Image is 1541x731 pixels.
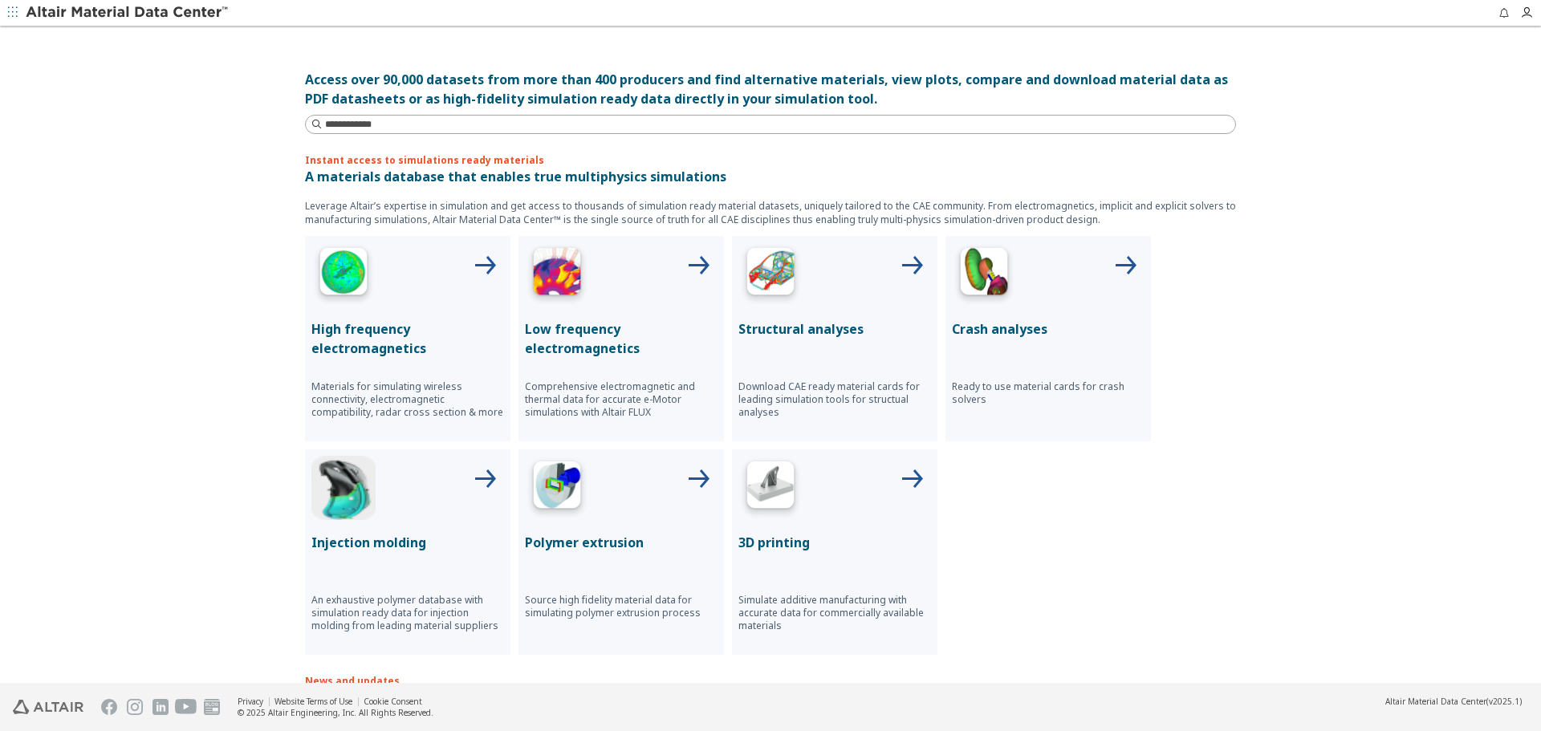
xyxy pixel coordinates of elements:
[305,674,1236,688] p: News and updates
[311,533,504,552] p: Injection molding
[525,533,718,552] p: Polymer extrusion
[738,380,931,419] p: Download CAE ready material cards for leading simulation tools for structual analyses
[305,449,510,655] button: Injection Molding IconInjection moldingAn exhaustive polymer database with simulation ready data ...
[238,696,263,707] a: Privacy
[305,199,1236,226] p: Leverage Altair’s expertise in simulation and get access to thousands of simulation ready materia...
[518,449,724,655] button: Polymer Extrusion IconPolymer extrusionSource high fidelity material data for simulating polymer ...
[13,700,83,714] img: Altair Engineering
[952,242,1016,307] img: Crash Analyses Icon
[305,167,1236,186] p: A materials database that enables true multiphysics simulations
[952,319,1145,339] p: Crash analyses
[305,236,510,441] button: High Frequency IconHigh frequency electromagneticsMaterials for simulating wireless connectivity,...
[945,236,1151,441] button: Crash Analyses IconCrash analysesReady to use material cards for crash solvers
[738,594,931,632] p: Simulate additive manufacturing with accurate data for commercially available materials
[525,242,589,307] img: Low Frequency Icon
[238,707,433,718] div: © 2025 Altair Engineering, Inc. All Rights Reserved.
[311,242,376,307] img: High Frequency Icon
[311,380,504,419] p: Materials for simulating wireless connectivity, electromagnetic compatibility, radar cross sectio...
[311,319,504,358] p: High frequency electromagnetics
[738,533,931,552] p: 3D printing
[518,236,724,441] button: Low Frequency IconLow frequency electromagneticsComprehensive electromagnetic and thermal data fo...
[525,594,718,619] p: Source high fidelity material data for simulating polymer extrusion process
[738,319,931,339] p: Structural analyses
[732,449,937,655] button: 3D Printing Icon3D printingSimulate additive manufacturing with accurate data for commercially av...
[1385,696,1522,707] div: (v2025.1)
[952,380,1145,406] p: Ready to use material cards for crash solvers
[364,696,422,707] a: Cookie Consent
[525,380,718,419] p: Comprehensive electromagnetic and thermal data for accurate e-Motor simulations with Altair FLUX
[732,236,937,441] button: Structural Analyses IconStructural analysesDownload CAE ready material cards for leading simulati...
[305,153,1236,167] p: Instant access to simulations ready materials
[311,594,504,632] p: An exhaustive polymer database with simulation ready data for injection molding from leading mate...
[26,5,230,21] img: Altair Material Data Center
[525,456,589,520] img: Polymer Extrusion Icon
[311,456,376,520] img: Injection Molding Icon
[525,319,718,358] p: Low frequency electromagnetics
[738,242,803,307] img: Structural Analyses Icon
[738,456,803,520] img: 3D Printing Icon
[274,696,352,707] a: Website Terms of Use
[1385,696,1486,707] span: Altair Material Data Center
[305,70,1236,108] div: Access over 90,000 datasets from more than 400 producers and find alternative materials, view plo...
